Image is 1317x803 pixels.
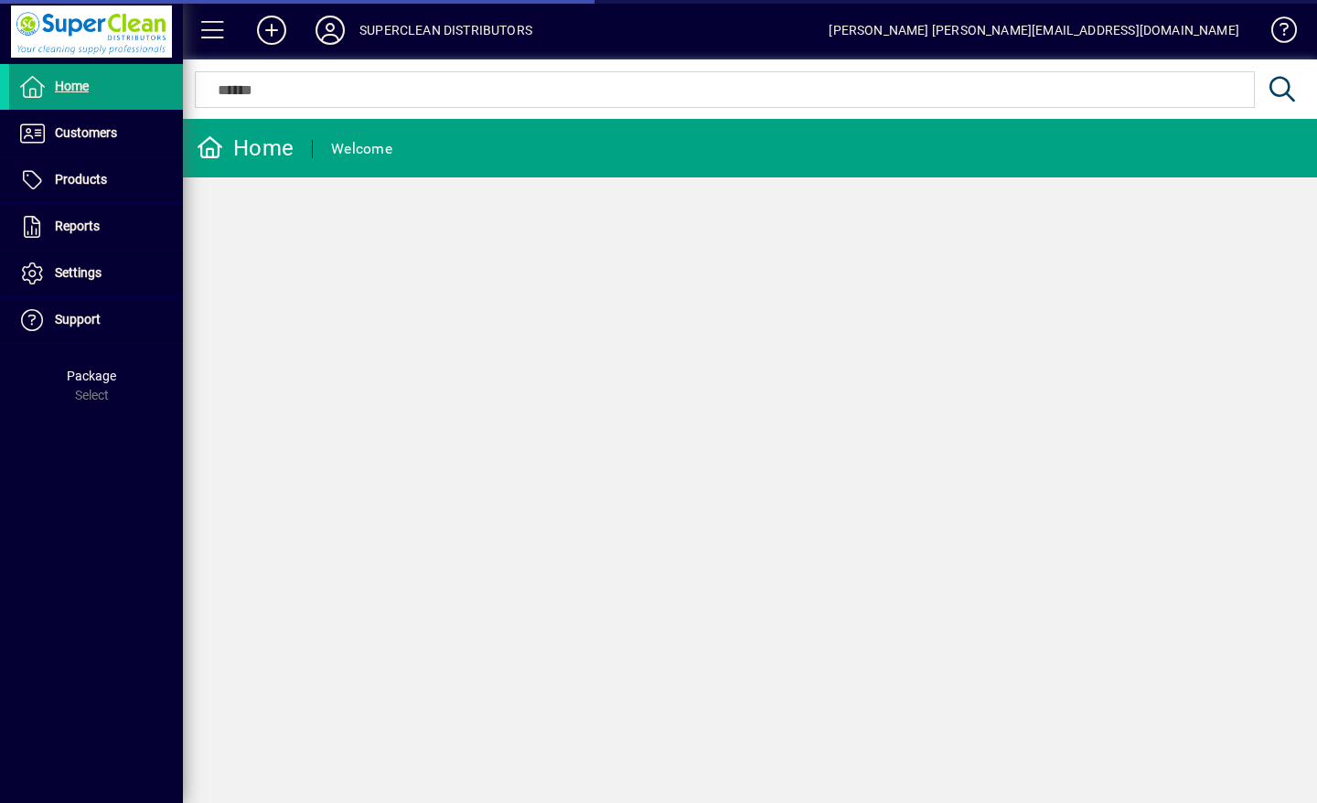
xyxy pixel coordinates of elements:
[9,251,183,296] a: Settings
[55,172,107,187] span: Products
[67,369,116,383] span: Package
[829,16,1239,45] div: [PERSON_NAME] [PERSON_NAME][EMAIL_ADDRESS][DOMAIN_NAME]
[9,204,183,250] a: Reports
[9,111,183,156] a: Customers
[55,265,102,280] span: Settings
[9,157,183,203] a: Products
[301,14,359,47] button: Profile
[55,312,101,327] span: Support
[331,134,392,164] div: Welcome
[55,79,89,93] span: Home
[55,125,117,140] span: Customers
[197,134,294,163] div: Home
[1258,4,1294,63] a: Knowledge Base
[55,219,100,233] span: Reports
[9,297,183,343] a: Support
[359,16,532,45] div: SUPERCLEAN DISTRIBUTORS
[242,14,301,47] button: Add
